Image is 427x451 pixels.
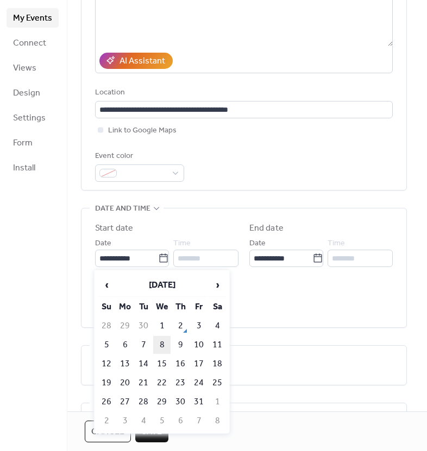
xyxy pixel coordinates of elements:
[7,158,59,177] a: Install
[95,150,182,163] div: Event color
[7,83,59,103] a: Design
[7,33,59,53] a: Connect
[13,137,33,150] span: Form
[209,336,226,354] td: 11
[95,222,133,235] div: Start date
[172,355,189,373] td: 16
[209,412,226,430] td: 8
[120,55,165,68] div: AI Assistant
[153,298,171,316] th: We
[190,393,208,411] td: 31
[209,355,226,373] td: 18
[98,412,115,430] td: 2
[108,124,177,137] span: Link to Google Maps
[13,37,46,50] span: Connect
[190,336,208,354] td: 10
[173,237,191,250] span: Time
[190,412,208,430] td: 7
[249,222,284,235] div: End date
[116,412,134,430] td: 3
[98,355,115,373] td: 12
[95,86,391,99] div: Location
[172,298,189,316] th: Th
[116,274,208,297] th: [DATE]
[153,412,171,430] td: 5
[135,298,152,316] th: Tu
[135,393,152,411] td: 28
[142,425,162,439] span: Save
[190,355,208,373] td: 17
[153,355,171,373] td: 15
[91,425,124,439] span: Cancel
[95,237,111,250] span: Date
[85,421,131,442] button: Cancel
[135,336,152,354] td: 7
[153,317,171,335] td: 1
[328,237,345,250] span: Time
[98,274,115,296] span: ‹
[98,374,115,392] td: 19
[116,336,134,354] td: 6
[13,87,40,100] span: Design
[7,133,59,153] a: Form
[13,62,36,75] span: Views
[153,393,171,411] td: 29
[172,317,189,335] td: 2
[172,393,189,411] td: 30
[135,412,152,430] td: 4
[172,374,189,392] td: 23
[209,374,226,392] td: 25
[116,393,134,411] td: 27
[209,274,225,296] span: ›
[172,412,189,430] td: 6
[153,336,171,354] td: 8
[190,317,208,335] td: 3
[249,237,266,250] span: Date
[7,8,59,28] a: My Events
[13,12,52,25] span: My Events
[7,58,59,78] a: Views
[13,162,35,175] span: Install
[190,374,208,392] td: 24
[116,374,134,392] td: 20
[135,355,152,373] td: 14
[116,298,134,316] th: Mo
[98,336,115,354] td: 5
[98,317,115,335] td: 28
[153,374,171,392] td: 22
[98,298,115,316] th: Su
[209,393,226,411] td: 1
[209,317,226,335] td: 4
[98,393,115,411] td: 26
[190,298,208,316] th: Fr
[135,374,152,392] td: 21
[99,53,173,69] button: AI Assistant
[172,336,189,354] td: 9
[116,355,134,373] td: 13
[116,317,134,335] td: 29
[7,108,59,128] a: Settings
[135,317,152,335] td: 30
[13,112,46,125] span: Settings
[95,202,150,215] span: Date and time
[209,298,226,316] th: Sa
